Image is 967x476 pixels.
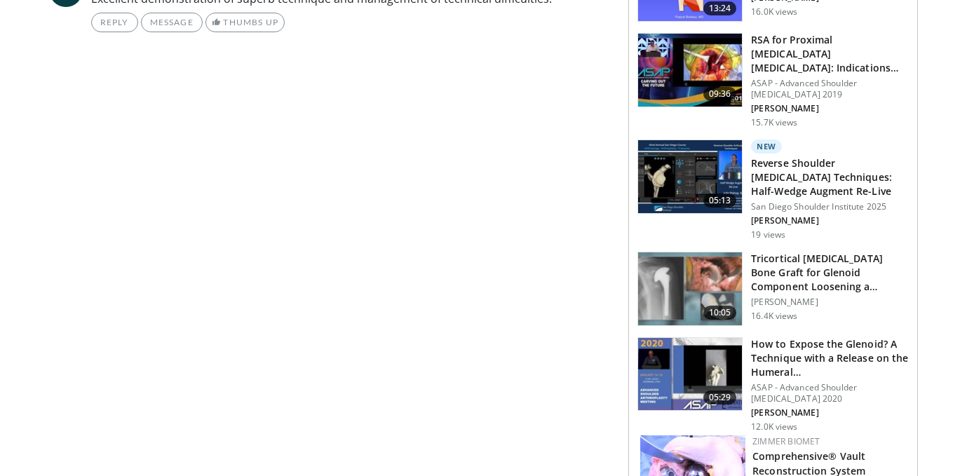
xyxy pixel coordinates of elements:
a: 09:36 RSA for Proximal [MEDICAL_DATA] [MEDICAL_DATA]: Indications and Tips for Maximiz… ASAP - Ad... [637,33,909,128]
p: [PERSON_NAME] [751,407,909,419]
span: 05:13 [703,193,737,208]
p: 16.4K views [751,311,797,322]
span: 10:05 [703,306,737,320]
img: 54195_0000_3.png.150x105_q85_crop-smart_upscale.jpg [638,252,742,325]
a: 10:05 Tricortical [MEDICAL_DATA] Bone Graft for Glenoid Component Loosening a… [PERSON_NAME] 16.4... [637,252,909,326]
a: Message [141,13,203,32]
h3: RSA for Proximal [MEDICAL_DATA] [MEDICAL_DATA]: Indications and Tips for Maximiz… [751,33,909,75]
a: 05:13 New Reverse Shoulder [MEDICAL_DATA] Techniques: Half-Wedge Augment Re-Live San Diego Should... [637,140,909,240]
p: ASAP - Advanced Shoulder [MEDICAL_DATA] 2020 [751,382,909,404]
p: [PERSON_NAME] [751,297,909,308]
p: 15.7K views [751,117,797,128]
a: 05:29 How to Expose the Glenoid? A Technique with a Release on the Humeral… ASAP - Advanced Shoul... [637,337,909,433]
span: 13:24 [703,1,737,15]
span: 05:29 [703,390,737,404]
span: 09:36 [703,87,737,101]
img: 04ab4792-be95-4d15-abaa-61dd869f3458.150x105_q85_crop-smart_upscale.jpg [638,140,742,213]
a: Reply [91,13,138,32]
h3: How to Expose the Glenoid? A Technique with a Release on the Humeral… [751,337,909,379]
h3: Tricortical [MEDICAL_DATA] Bone Graft for Glenoid Component Loosening a… [751,252,909,294]
p: 19 views [751,229,785,240]
p: 16.0K views [751,6,797,18]
a: Zimmer Biomet [752,435,820,447]
h3: Reverse Shoulder [MEDICAL_DATA] Techniques: Half-Wedge Augment Re-Live [751,156,909,198]
p: ASAP - Advanced Shoulder [MEDICAL_DATA] 2019 [751,78,909,100]
img: 56a87972-5145-49b8-a6bd-8880e961a6a7.150x105_q85_crop-smart_upscale.jpg [638,338,742,411]
p: 12.0K views [751,421,797,433]
p: [PERSON_NAME] [751,215,909,226]
p: New [751,140,782,154]
p: San Diego Shoulder Institute 2025 [751,201,909,212]
p: [PERSON_NAME] [751,103,909,114]
a: Thumbs Up [205,13,285,32]
img: 53f6b3b0-db1e-40d0-a70b-6c1023c58e52.150x105_q85_crop-smart_upscale.jpg [638,34,742,107]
